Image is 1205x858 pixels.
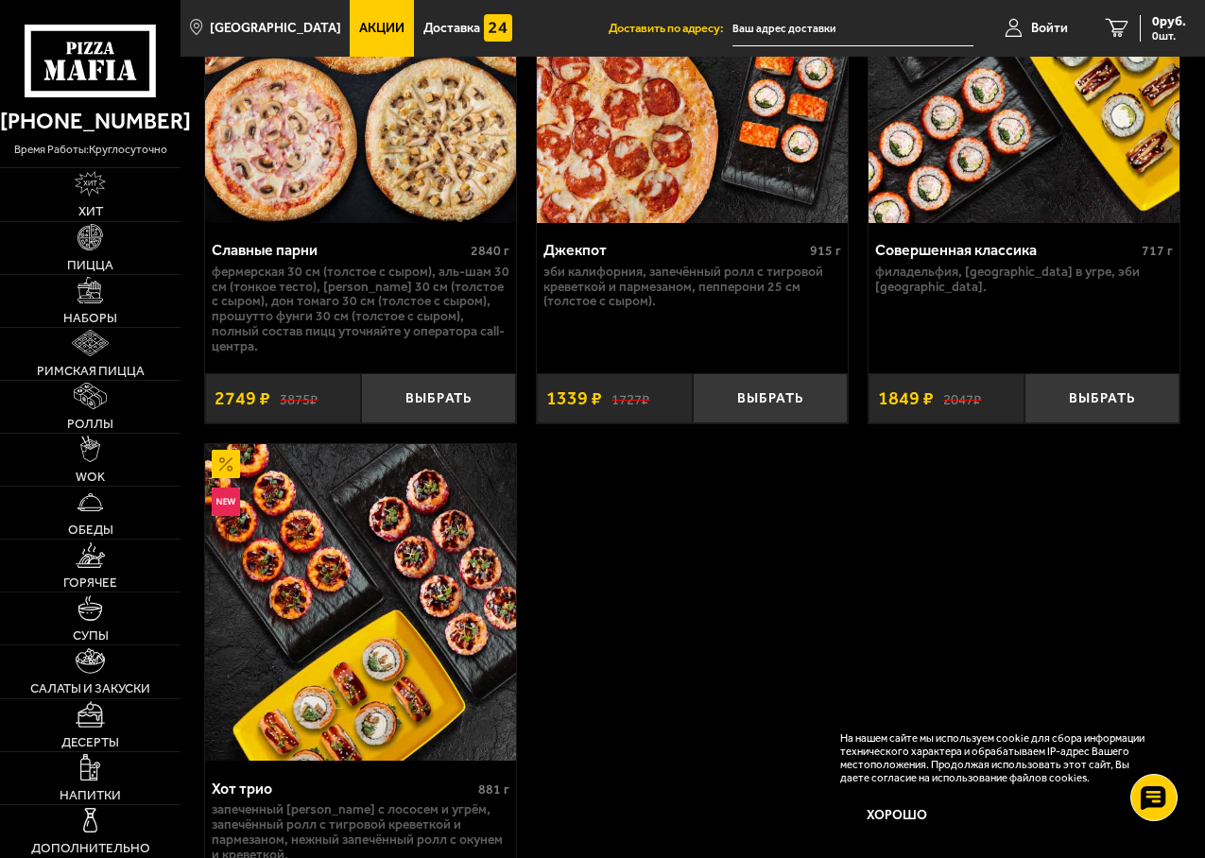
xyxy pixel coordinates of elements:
[1152,15,1186,28] span: 0 руб.
[212,780,473,798] div: Хот трио
[732,11,973,46] input: Ваш адрес доставки
[205,444,516,762] a: АкционныйНовинкаХот трио
[68,523,113,537] span: Обеды
[609,23,732,35] span: Доставить по адресу:
[840,797,954,834] button: Хорошо
[31,842,150,855] span: Дополнительно
[215,389,270,408] span: 2749 ₽
[212,265,509,355] p: Фермерская 30 см (толстое с сыром), Аль-Шам 30 см (тонкое тесто), [PERSON_NAME] 30 см (толстое с ...
[212,488,240,516] img: Новинка
[359,22,405,35] span: Акции
[60,789,121,802] span: Напитки
[78,205,103,218] span: Хит
[840,732,1159,784] p: На нашем сайте мы используем cookie для сбора информации технического характера и обрабатываем IP...
[361,373,517,423] button: Выбрать
[546,389,602,408] span: 1339 ₽
[63,576,117,590] span: Горячее
[878,389,934,408] span: 1849 ₽
[484,14,512,43] img: 15daf4d41897b9f0e9f617042186c801.svg
[280,389,318,406] s: 3875 ₽
[478,781,509,798] span: 881 г
[205,444,516,762] img: Хот трио
[212,450,240,478] img: Акционный
[1152,30,1186,42] span: 0 шт.
[943,389,981,406] s: 2047 ₽
[37,365,145,378] span: Римская пицца
[875,241,1137,259] div: Совершенная классика
[1142,243,1173,259] span: 717 г
[63,312,117,325] span: Наборы
[210,22,341,35] span: [GEOGRAPHIC_DATA]
[543,241,805,259] div: Джекпот
[875,265,1173,295] p: Филадельфия, [GEOGRAPHIC_DATA] в угре, Эби [GEOGRAPHIC_DATA].
[67,418,113,431] span: Роллы
[30,682,150,695] span: Салаты и закуски
[423,22,480,35] span: Доставка
[471,243,509,259] span: 2840 г
[1024,373,1180,423] button: Выбрать
[67,259,113,272] span: Пицца
[212,241,466,259] div: Славные парни
[543,265,841,310] p: Эби Калифорния, Запечённый ролл с тигровой креветкой и пармезаном, Пепперони 25 см (толстое с сыр...
[61,736,119,749] span: Десерты
[810,243,841,259] span: 915 г
[76,471,105,484] span: WOK
[693,373,849,423] button: Выбрать
[611,389,649,406] s: 1727 ₽
[73,629,109,643] span: Супы
[1031,22,1068,35] span: Войти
